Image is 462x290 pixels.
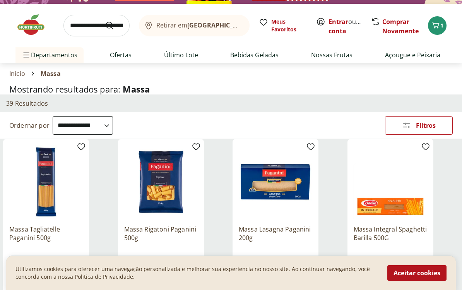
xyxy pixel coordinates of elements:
span: Massa [41,70,61,77]
a: Comprar Novamente [382,17,419,35]
a: Último Lote [164,50,198,60]
button: Carrinho [428,16,447,35]
span: Retirar em [156,22,242,29]
button: Retirar em[GEOGRAPHIC_DATA]/[GEOGRAPHIC_DATA] [139,15,250,36]
img: Massa Rigatoni Paganini 500g [124,145,198,219]
a: Entrar [329,17,348,26]
a: Início [9,70,25,77]
img: Hortifruti [15,13,54,36]
span: Filtros [416,122,436,129]
span: ou [329,17,363,36]
a: Meus Favoritos [259,18,307,33]
a: Massa Integral Spaghetti Barilla 500G [354,225,427,242]
span: 1 [440,22,443,29]
a: Açougue e Peixaria [385,50,440,60]
h1: Mostrando resultados para: [9,84,453,94]
img: Massa Integral Spaghetti Barilla 500G [354,145,427,219]
img: Massa Lasagna Paganini 200g [239,145,312,219]
a: Massa Rigatoni Paganini 500g [124,225,198,242]
b: [GEOGRAPHIC_DATA]/[GEOGRAPHIC_DATA] [187,21,318,29]
a: Nossas Frutas [311,50,352,60]
a: Ofertas [110,50,132,60]
span: Massa [123,83,150,95]
button: Submit Search [105,21,123,30]
svg: Abrir Filtros [402,121,411,130]
input: search [63,15,130,36]
button: Menu [22,46,31,64]
span: Departamentos [22,46,77,64]
img: Massa Tagliatelle Paganini 500g [9,145,83,219]
button: Filtros [385,116,453,135]
label: Ordernar por [9,121,50,130]
button: Aceitar cookies [387,265,447,281]
a: Criar conta [329,17,371,35]
h2: 39 Resultados [6,99,48,108]
span: Meus Favoritos [271,18,307,33]
p: Utilizamos cookies para oferecer uma navegação personalizada e melhorar sua experiencia no nosso ... [15,265,378,281]
a: Massa Lasagna Paganini 200g [239,225,312,242]
a: Massa Tagliatelle Paganini 500g [9,225,83,242]
a: Bebidas Geladas [230,50,279,60]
